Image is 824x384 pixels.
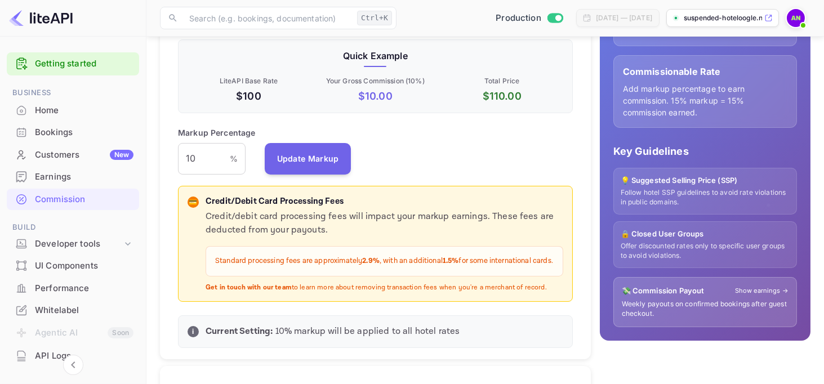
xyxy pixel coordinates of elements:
p: % [230,153,238,164]
strong: Current Setting: [206,325,273,337]
a: Show earnings → [735,286,789,296]
div: Performance [7,278,139,300]
div: CustomersNew [7,144,139,166]
p: 💸 Commission Payout [622,285,705,297]
a: CustomersNew [7,144,139,165]
input: Search (e.g. bookings, documentation) [182,7,353,29]
div: Developer tools [7,234,139,254]
button: Update Markup [265,143,351,175]
span: Business [7,87,139,99]
p: Markup Percentage [178,127,256,139]
div: [DATE] — [DATE] [596,13,652,23]
div: Switch to Sandbox mode [491,12,567,25]
span: Build [7,221,139,234]
p: $ 110.00 [441,88,563,104]
p: $ 10.00 [314,88,437,104]
a: Performance [7,278,139,298]
div: Earnings [35,171,133,184]
div: Bookings [7,122,139,144]
p: Total Price [441,76,563,86]
p: Credit/debit card processing fees will impact your markup earnings. These fees are deducted from ... [206,210,563,237]
a: Whitelabel [7,300,139,320]
div: API Logs [35,350,133,363]
p: Standard processing fees are approximately , with an additional for some international cards. [215,256,554,267]
p: Follow hotel SSP guidelines to avoid rate violations in public domains. [621,188,790,207]
div: New [110,150,133,160]
img: LiteAPI logo [9,9,73,27]
p: Offer discounted rates only to specific user groups to avoid violations. [621,242,790,261]
div: Bookings [35,126,133,139]
strong: Get in touch with our team [206,283,292,292]
p: 🔒 Closed User Groups [621,229,790,240]
div: Getting started [7,52,139,75]
a: Earnings [7,166,139,187]
strong: 2.9% [362,256,380,266]
p: 10 % markup will be applied to all hotel rates [206,325,563,338]
div: Developer tools [35,238,122,251]
div: API Logs [7,345,139,367]
p: 💳 [189,197,197,207]
p: to learn more about removing transaction fees when you're a merchant of record. [206,283,563,293]
p: 💡 Suggested Selling Price (SSP) [621,175,790,186]
p: Add markup percentage to earn commission. 15% markup = 15% commission earned. [623,83,787,118]
p: Commissionable Rate [623,65,787,78]
div: Customers [35,149,133,162]
a: Home [7,100,139,120]
input: 0 [178,143,230,175]
a: Getting started [35,57,133,70]
p: Key Guidelines [613,144,797,159]
a: UI Components [7,255,139,276]
a: Commission [7,189,139,209]
button: Collapse navigation [63,355,83,375]
p: LiteAPI Base Rate [188,76,310,86]
div: Home [7,100,139,122]
p: Your Gross Commission ( 10 %) [314,76,437,86]
span: Production [496,12,541,25]
div: Whitelabel [35,304,133,317]
strong: 1.5% [443,256,459,266]
p: Credit/Debit Card Processing Fees [206,195,563,208]
div: Earnings [7,166,139,188]
a: Bookings [7,122,139,142]
p: i [192,327,194,337]
div: Ctrl+K [357,11,392,25]
p: suspended-hoteloogle.n... [684,13,762,23]
div: UI Components [7,255,139,277]
p: Weekly payouts on confirmed bookings after guest checkout. [622,300,789,319]
p: $100 [188,88,310,104]
img: Asaad Nofal [787,9,805,27]
div: Commission [35,193,133,206]
p: Quick Example [188,49,563,62]
a: API Logs [7,345,139,366]
div: Performance [35,282,133,295]
div: Commission [7,189,139,211]
div: Home [35,104,133,117]
div: Whitelabel [7,300,139,322]
div: UI Components [35,260,133,273]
